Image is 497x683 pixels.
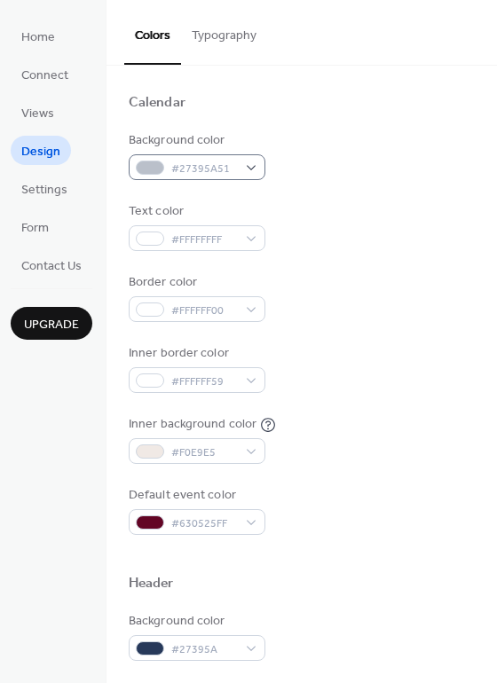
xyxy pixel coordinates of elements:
span: Connect [21,67,68,85]
div: Inner background color [129,415,256,434]
a: Views [11,98,65,127]
span: #F0E9E5 [171,444,237,462]
span: #FFFFFFFF [171,231,237,249]
a: Settings [11,174,78,203]
div: Text color [129,202,262,221]
div: Header [129,575,174,593]
a: Connect [11,59,79,89]
a: Design [11,136,71,165]
div: Background color [129,131,262,150]
span: #27395A [171,640,237,659]
span: #FFFFFF59 [171,373,237,391]
span: Settings [21,181,67,200]
span: Views [21,105,54,123]
span: #27395A51 [171,160,237,178]
a: Home [11,21,66,51]
div: Background color [129,612,262,631]
span: Home [21,28,55,47]
button: Upgrade [11,307,92,340]
a: Form [11,212,59,241]
span: #FFFFFF00 [171,302,237,320]
div: Default event color [129,486,262,505]
span: Form [21,219,49,238]
span: Design [21,143,60,161]
div: Calendar [129,94,185,113]
a: Contact Us [11,250,92,279]
div: Inner border color [129,344,262,363]
div: Border color [129,273,262,292]
span: Upgrade [24,316,79,334]
span: Contact Us [21,257,82,276]
span: #630525FF [171,514,237,533]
